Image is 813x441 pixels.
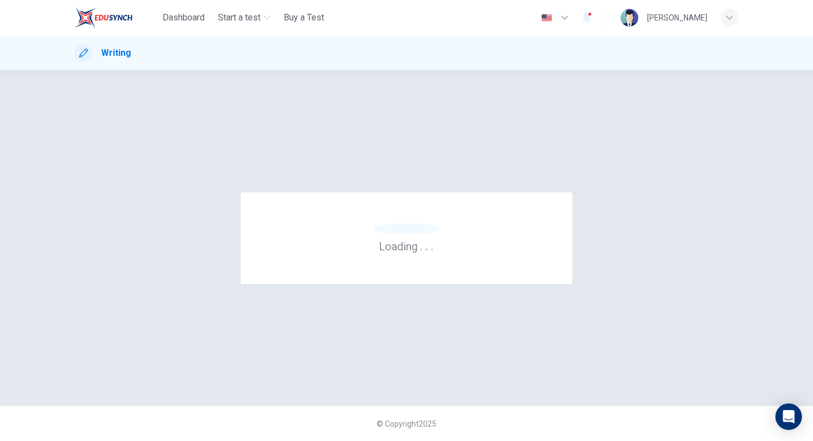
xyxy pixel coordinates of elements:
img: Profile picture [621,9,638,27]
div: [PERSON_NAME] [647,11,707,24]
div: Open Intercom Messenger [775,403,802,430]
h6: Loading [379,239,434,253]
a: ELTC logo [75,7,158,29]
span: Buy a Test [284,11,324,24]
button: Buy a Test [279,8,329,28]
h6: . [430,236,434,254]
span: © Copyright 2025 [377,419,436,428]
span: Dashboard [163,11,205,24]
h6: . [425,236,429,254]
img: en [540,14,554,22]
button: Start a test [213,8,275,28]
button: Dashboard [158,8,209,28]
span: Start a test [218,11,260,24]
h6: . [419,236,423,254]
h1: Writing [101,46,131,60]
img: ELTC logo [75,7,133,29]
